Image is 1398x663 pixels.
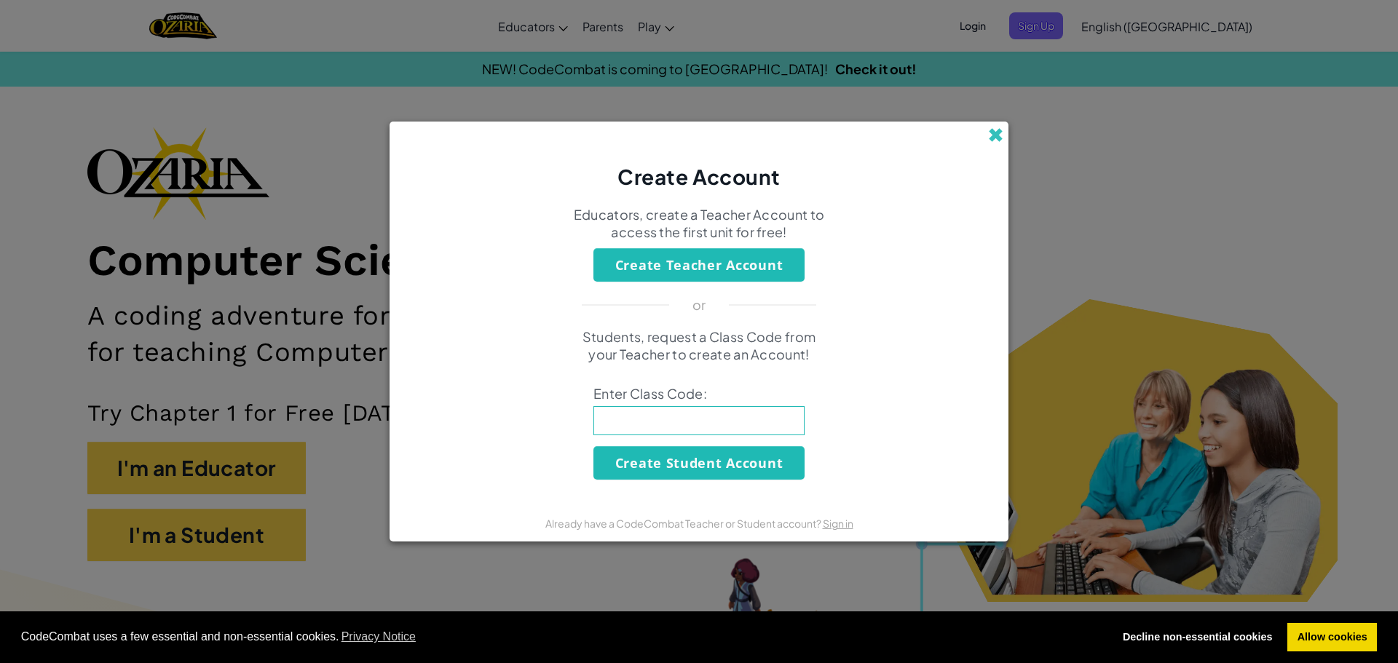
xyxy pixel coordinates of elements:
button: Create Teacher Account [593,248,805,282]
a: learn more about cookies [339,626,419,648]
a: deny cookies [1113,623,1282,652]
span: Enter Class Code: [593,385,805,402]
span: CodeCombat uses a few essential and non-essential cookies. [21,626,1102,648]
p: Students, request a Class Code from your Teacher to create an Account! [572,328,826,363]
a: Sign in [823,517,853,530]
a: allow cookies [1287,623,1377,652]
button: Create Student Account [593,446,805,480]
p: Educators, create a Teacher Account to access the first unit for free! [572,206,826,241]
span: Create Account [617,164,781,189]
p: or [692,296,706,314]
span: Already have a CodeCombat Teacher or Student account? [545,517,823,530]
